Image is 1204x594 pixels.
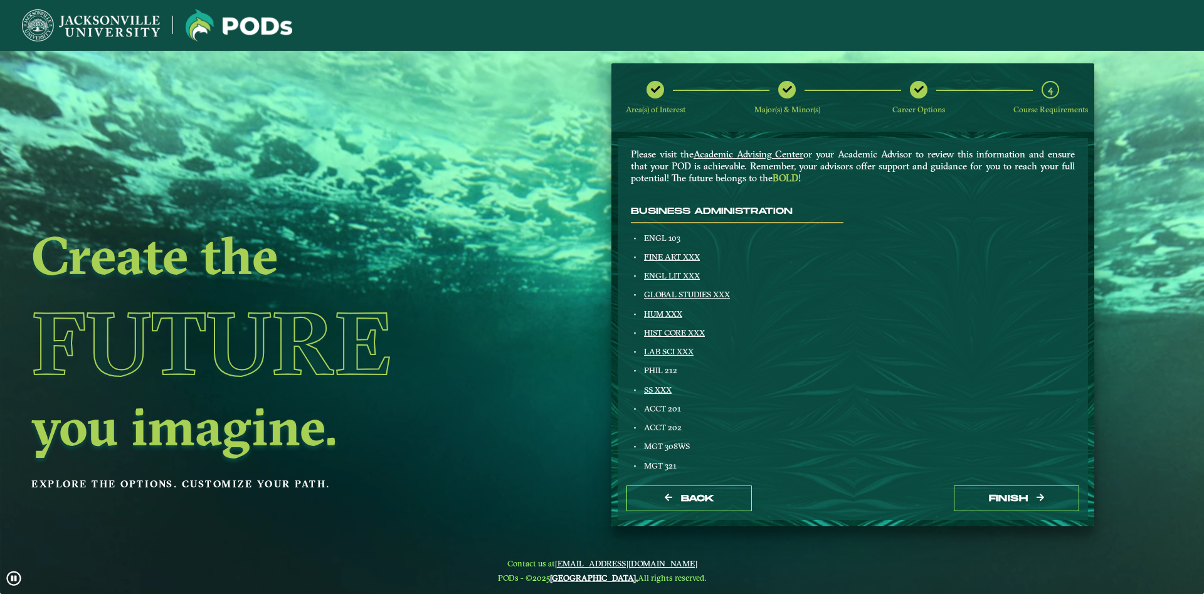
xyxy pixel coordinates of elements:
[644,403,681,413] span: ACCT 201
[694,148,804,160] a: Academic Advising Center
[22,9,160,41] img: Jacksonville University logo
[550,573,638,583] a: [GEOGRAPHIC_DATA].
[644,422,682,432] span: ACCT 202
[1048,83,1053,95] span: 4
[31,229,510,282] h2: Create the
[626,485,752,511] button: Back
[631,114,1075,184] p: Below is a summary of the courses that make up the POD that you have created. You are interested ...
[644,327,705,337] a: HIST CORE XXX
[754,105,820,114] span: Major(s) & Minor(s)
[555,558,697,568] a: [EMAIL_ADDRESS][DOMAIN_NAME]
[954,485,1079,511] button: Finish
[644,385,672,395] a: SS XXX
[31,286,510,400] h1: Future
[626,105,685,114] span: Area(s) of Interest
[186,9,292,41] img: Jacksonville University logo
[681,493,714,504] span: Back
[631,206,843,217] h4: Business Administration
[31,475,510,494] p: Explore the options. Customize your path.
[644,252,700,262] a: FINE ART XXX
[1013,105,1088,114] span: Course Requirements
[644,441,690,451] span: MGT 308WS
[644,309,682,319] a: HUM XXX
[892,105,945,114] span: Career Options
[644,233,680,243] span: ENGL 103
[498,573,706,583] span: PODs - ©2025 All rights reserved.
[31,400,510,453] h2: you imagine.
[644,289,730,299] a: GLOBAL STUDIES XXX
[644,365,677,375] span: PHIL 212
[498,558,706,568] span: Contact us at
[644,460,677,470] span: MGT 321
[644,346,694,356] a: LAB SCI XXX
[773,172,801,184] strong: BOLD!
[644,270,700,280] a: ENGL LIT XXX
